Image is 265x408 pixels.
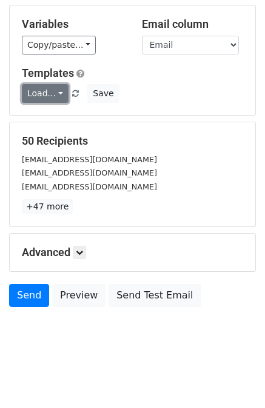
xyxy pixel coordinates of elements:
iframe: Chat Widget [204,350,265,408]
h5: Email column [142,18,244,31]
a: Preview [52,284,106,307]
a: Copy/paste... [22,36,96,54]
h5: Advanced [22,246,243,259]
a: +47 more [22,199,73,214]
h5: Variables [22,18,124,31]
h5: 50 Recipients [22,134,243,148]
small: [EMAIL_ADDRESS][DOMAIN_NAME] [22,155,157,164]
button: Save [87,84,119,103]
small: [EMAIL_ADDRESS][DOMAIN_NAME] [22,182,157,191]
a: Load... [22,84,69,103]
small: [EMAIL_ADDRESS][DOMAIN_NAME] [22,168,157,177]
a: Send Test Email [109,284,201,307]
a: Templates [22,67,74,79]
a: Send [9,284,49,307]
